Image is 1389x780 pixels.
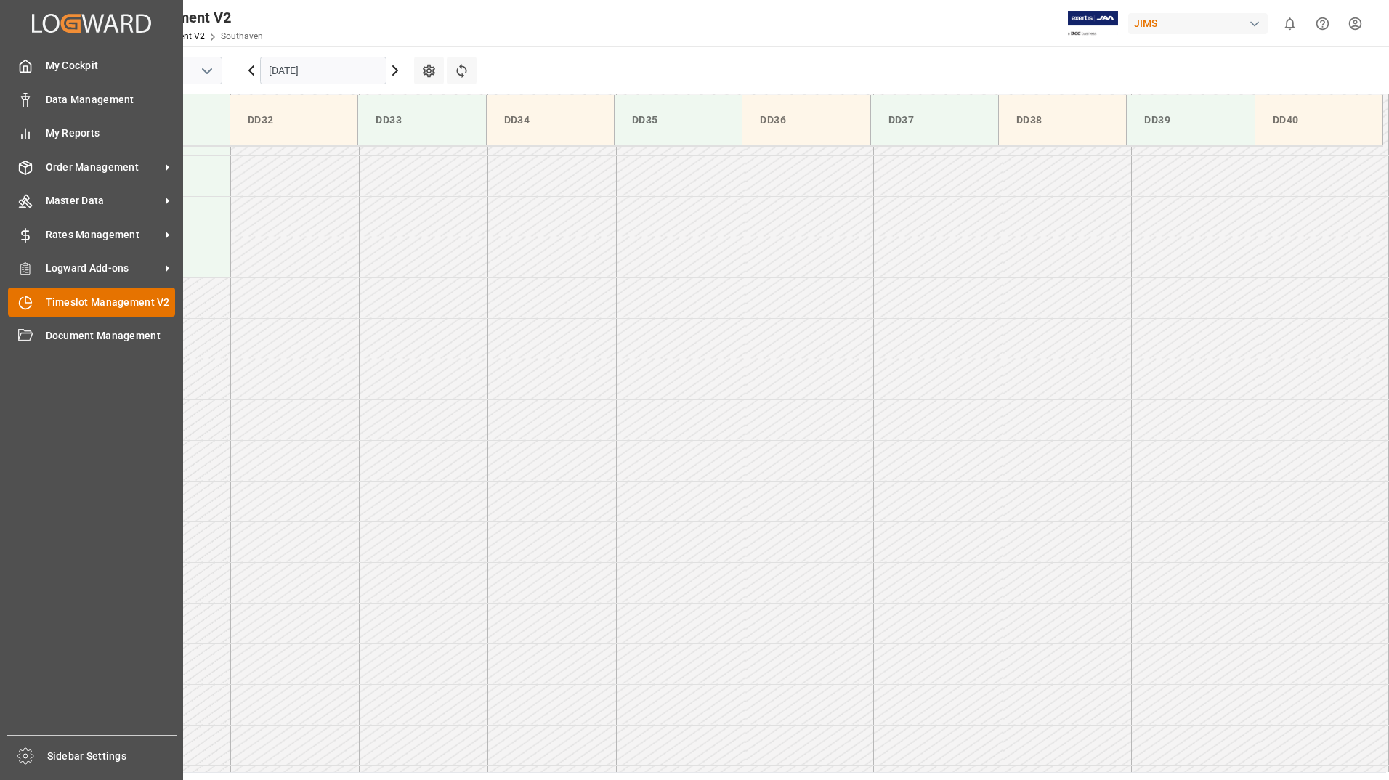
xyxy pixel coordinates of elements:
[46,160,161,175] span: Order Management
[195,60,217,82] button: open menu
[1267,107,1371,134] div: DD40
[370,107,474,134] div: DD33
[1273,7,1306,40] button: show 0 new notifications
[1306,7,1339,40] button: Help Center
[46,126,176,141] span: My Reports
[8,52,175,80] a: My Cockpit
[46,193,161,208] span: Master Data
[1138,107,1242,134] div: DD39
[1128,9,1273,37] button: JIMS
[46,328,176,344] span: Document Management
[1068,11,1118,36] img: Exertis%20JAM%20-%20Email%20Logo.jpg_1722504956.jpg
[754,107,858,134] div: DD36
[46,261,161,276] span: Logward Add-ons
[260,57,386,84] input: DD.MM.YYYY
[46,227,161,243] span: Rates Management
[8,322,175,350] a: Document Management
[8,288,175,316] a: Timeslot Management V2
[47,749,177,764] span: Sidebar Settings
[46,58,176,73] span: My Cockpit
[46,92,176,107] span: Data Management
[498,107,602,134] div: DD34
[1128,13,1268,34] div: JIMS
[883,107,987,134] div: DD37
[242,107,346,134] div: DD32
[1011,107,1114,134] div: DD38
[46,295,176,310] span: Timeslot Management V2
[8,85,175,113] a: Data Management
[626,107,730,134] div: DD35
